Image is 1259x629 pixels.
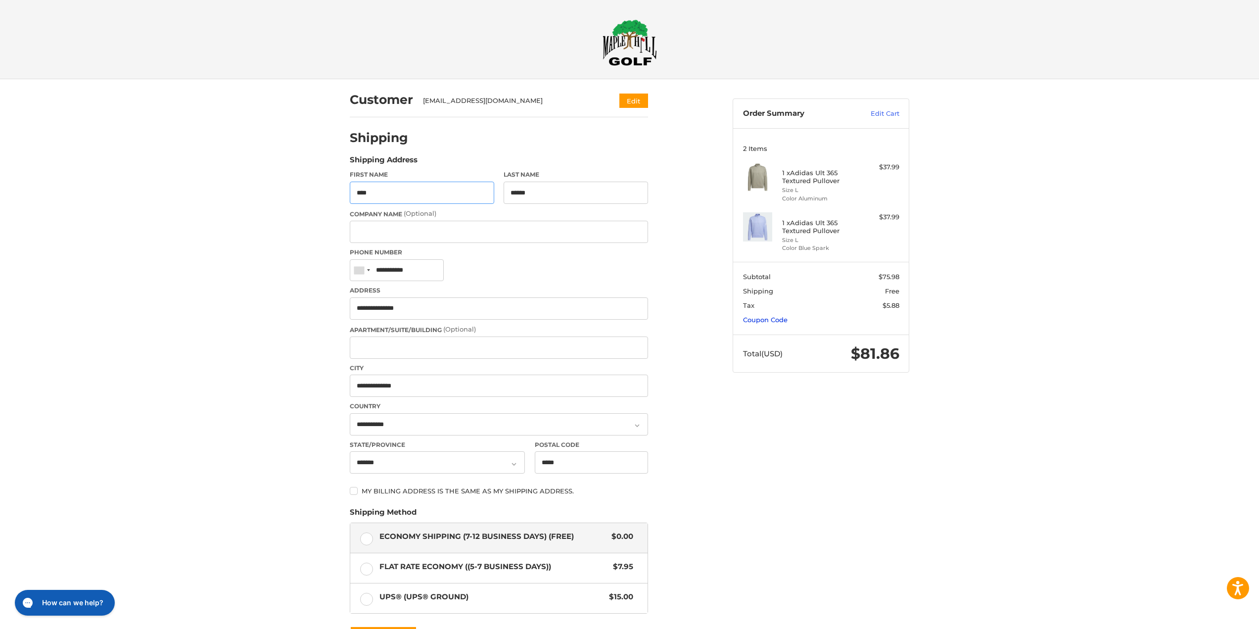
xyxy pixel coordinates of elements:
[350,440,525,449] label: State/Province
[379,561,608,573] span: Flat Rate Economy ((5-7 Business Days))
[608,561,633,573] span: $7.95
[379,531,607,542] span: Economy Shipping (7-12 Business Days) (Free)
[350,364,648,373] label: City
[743,316,788,324] a: Coupon Code
[350,286,648,295] label: Address
[350,402,648,411] label: Country
[350,170,494,179] label: First Name
[350,487,648,495] label: My billing address is the same as my shipping address.
[10,586,118,619] iframe: Gorgias live chat messenger
[350,325,648,335] label: Apartment/Suite/Building
[350,507,417,523] legend: Shipping Method
[782,236,858,244] li: Size L
[782,194,858,203] li: Color Aluminum
[851,344,899,363] span: $81.86
[350,209,648,219] label: Company Name
[743,301,754,309] span: Tax
[782,219,858,235] h4: 1 x Adidas Ult 365 Textured Pullover
[883,301,899,309] span: $5.88
[782,186,858,194] li: Size L
[535,440,649,449] label: Postal Code
[606,531,633,542] span: $0.00
[743,287,773,295] span: Shipping
[849,109,899,119] a: Edit Cart
[423,96,601,106] div: [EMAIL_ADDRESS][DOMAIN_NAME]
[879,273,899,281] span: $75.98
[619,94,648,108] button: Edit
[504,170,648,179] label: Last Name
[743,273,771,281] span: Subtotal
[350,154,418,170] legend: Shipping Address
[860,212,899,222] div: $37.99
[379,591,605,603] span: UPS® (UPS® Ground)
[603,19,657,66] img: Maple Hill Golf
[860,162,899,172] div: $37.99
[743,145,899,152] h3: 2 Items
[350,130,408,145] h2: Shipping
[885,287,899,295] span: Free
[743,109,849,119] h3: Order Summary
[604,591,633,603] span: $15.00
[743,349,783,358] span: Total (USD)
[782,169,858,185] h4: 1 x Adidas Ult 365 Textured Pullover
[443,325,476,333] small: (Optional)
[782,244,858,252] li: Color Blue Spark
[350,92,413,107] h2: Customer
[350,248,648,257] label: Phone Number
[404,209,436,217] small: (Optional)
[1177,602,1259,629] iframe: Google Customer Reviews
